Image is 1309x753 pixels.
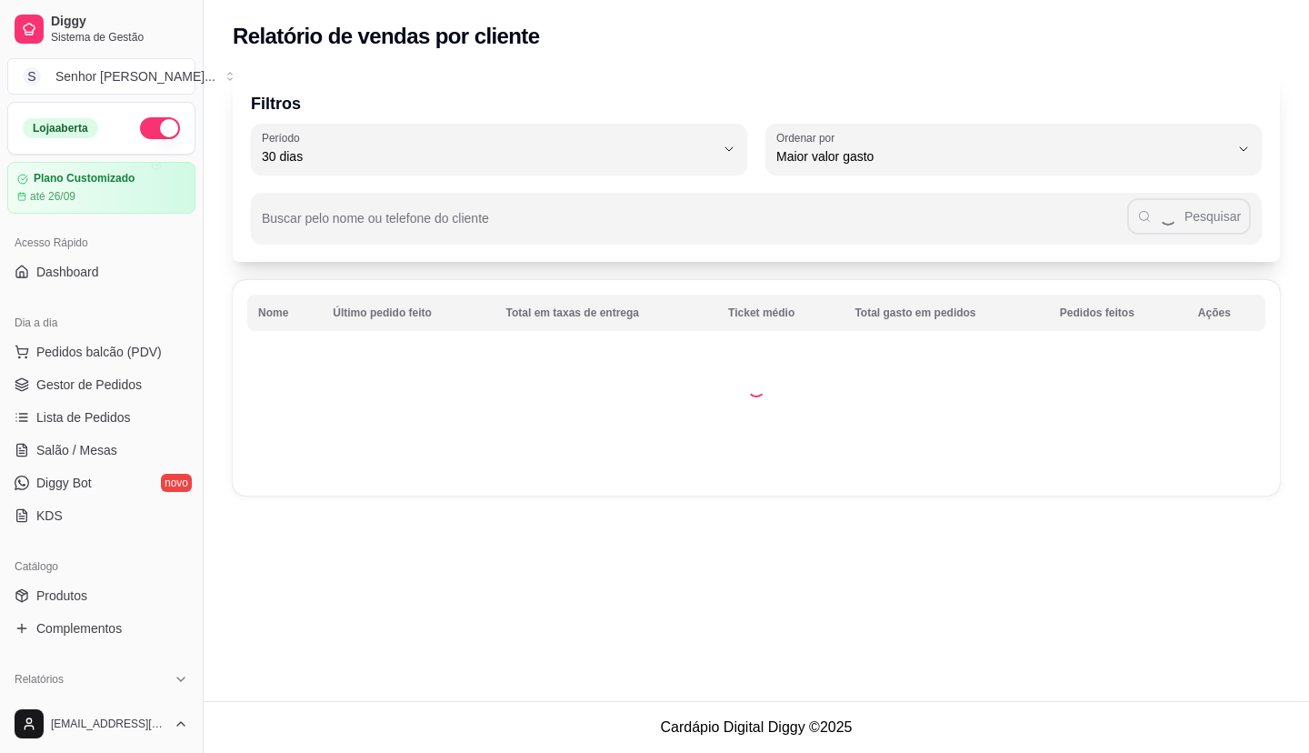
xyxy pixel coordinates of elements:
span: Complementos [36,619,122,638]
button: Ordenar porMaior valor gasto [765,124,1262,175]
input: Buscar pelo nome ou telefone do cliente [262,216,1127,235]
a: Dashboard [7,257,195,286]
a: Lista de Pedidos [7,403,195,432]
button: Select a team [7,58,195,95]
button: Alterar Status [140,117,180,139]
span: Sistema de Gestão [51,30,188,45]
div: Loading [747,379,765,397]
span: KDS [36,507,63,525]
span: Maior valor gasto [776,147,1229,166]
span: Lista de Pedidos [36,408,131,427]
div: Catálogo [7,552,195,581]
a: Diggy Botnovo [7,468,195,497]
button: Período30 dias [251,124,747,175]
span: [EMAIL_ADDRESS][DOMAIN_NAME] [51,717,166,731]
div: Loja aberta [23,118,98,138]
label: Período [262,130,305,146]
span: Relatórios [15,672,64,687]
article: Plano Customizado [34,172,135,186]
a: Produtos [7,581,195,610]
div: Dia a dia [7,308,195,337]
a: Plano Customizadoaté 26/09 [7,162,195,214]
a: Gestor de Pedidos [7,370,195,399]
a: DiggySistema de Gestão [7,7,195,51]
span: Dashboard [36,263,99,281]
span: S [23,67,41,85]
span: Produtos [36,587,87,605]
footer: Cardápio Digital Diggy © 2025 [204,701,1309,753]
p: Filtros [251,91,1262,116]
a: Relatórios de vendas [7,694,195,723]
h2: Relatório de vendas por cliente [233,22,540,51]
span: Gestor de Pedidos [36,376,142,394]
a: KDS [7,501,195,530]
a: Salão / Mesas [7,436,195,465]
span: 30 dias [262,147,714,166]
article: até 26/09 [30,189,75,204]
button: [EMAIL_ADDRESS][DOMAIN_NAME] [7,702,195,746]
button: Pedidos balcão (PDV) [7,337,195,366]
a: Complementos [7,614,195,643]
div: Acesso Rápido [7,228,195,257]
label: Ordenar por [776,130,841,146]
div: Senhor [PERSON_NAME] ... [55,67,215,85]
span: Pedidos balcão (PDV) [36,343,162,361]
span: Diggy Bot [36,474,92,492]
span: Salão / Mesas [36,441,117,459]
span: Diggy [51,14,188,30]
